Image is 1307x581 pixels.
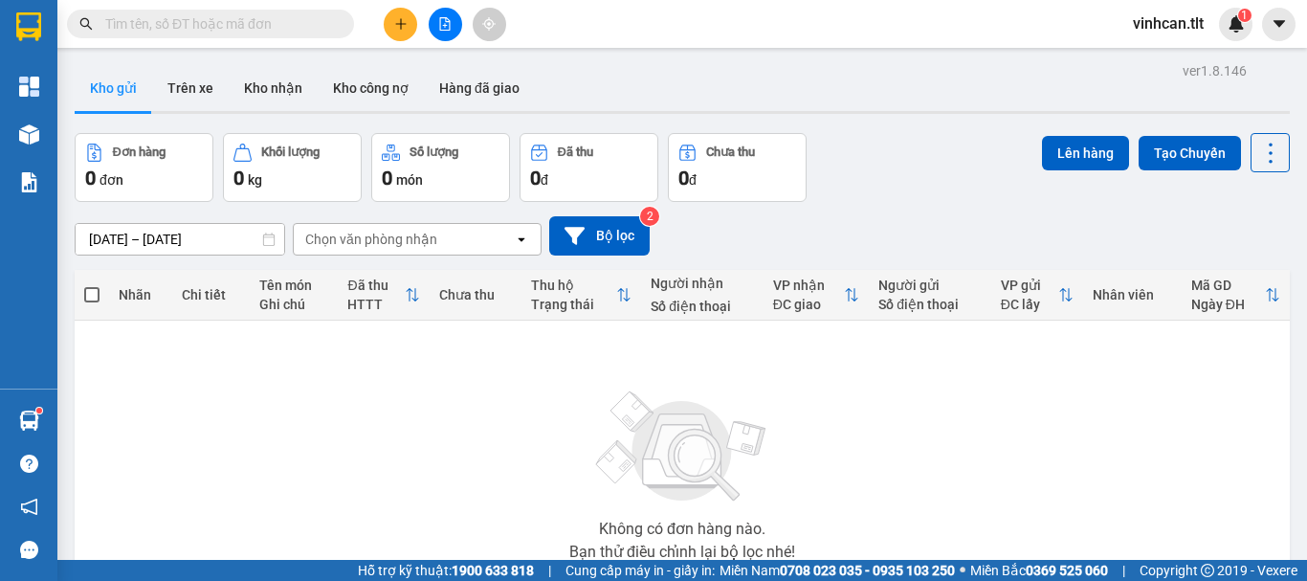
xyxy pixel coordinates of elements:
div: Người nhận [651,276,753,291]
strong: 0708 023 035 - 0935 103 250 [780,563,955,578]
div: VP nhận [773,278,845,293]
button: aim [473,8,506,41]
span: file-add [438,17,452,31]
button: Kho gửi [75,65,152,111]
span: | [548,560,551,581]
div: Nhân viên [1093,287,1172,302]
div: Tên món [259,278,328,293]
span: copyright [1201,564,1214,577]
button: Chưa thu0đ [668,133,807,202]
button: Bộ lọc [549,216,650,256]
div: Đơn hàng [113,145,166,159]
div: Khối lượng [261,145,320,159]
img: solution-icon [19,172,39,192]
span: ⚪️ [960,567,965,574]
img: warehouse-icon [19,124,39,145]
input: Tìm tên, số ĐT hoặc mã đơn [105,13,331,34]
div: Số lượng [410,145,458,159]
sup: 2 [640,207,659,226]
button: plus [384,8,417,41]
th: Toggle SortBy [521,270,641,321]
button: Đơn hàng0đơn [75,133,213,202]
div: Số điện thoại [651,299,753,314]
strong: 0369 525 060 [1026,563,1108,578]
div: Người gửi [878,278,981,293]
span: vinhcan.tlt [1118,11,1219,35]
span: đ [689,172,697,188]
button: Số lượng0món [371,133,510,202]
div: ĐC giao [773,297,845,312]
input: Select a date range. [76,224,284,255]
button: Trên xe [152,65,229,111]
div: Nhãn [119,287,163,302]
span: message [20,541,38,559]
span: món [396,172,423,188]
button: caret-down [1262,8,1296,41]
div: ver 1.8.146 [1183,60,1247,81]
img: dashboard-icon [19,77,39,97]
div: Chưa thu [439,287,512,302]
span: kg [248,172,262,188]
button: Lên hàng [1042,136,1129,170]
div: Ghi chú [259,297,328,312]
span: | [1122,560,1125,581]
span: aim [482,17,496,31]
th: Toggle SortBy [764,270,870,321]
button: Tạo Chuyến [1139,136,1241,170]
span: question-circle [20,455,38,473]
div: Số điện thoại [878,297,981,312]
div: Chưa thu [706,145,755,159]
svg: open [514,232,529,247]
span: notification [20,498,38,516]
div: Mã GD [1191,278,1265,293]
div: Đã thu [558,145,593,159]
span: Hỗ trợ kỹ thuật: [358,560,534,581]
button: Kho nhận [229,65,318,111]
strong: 1900 633 818 [452,563,534,578]
span: 0 [678,167,689,190]
span: Miền Nam [720,560,955,581]
div: Chi tiết [182,287,240,302]
span: Miền Bắc [970,560,1108,581]
span: đ [541,172,548,188]
div: Chọn văn phòng nhận [305,230,437,249]
button: Kho công nợ [318,65,424,111]
button: file-add [429,8,462,41]
div: ĐC lấy [1001,297,1058,312]
span: plus [394,17,408,31]
img: icon-new-feature [1228,15,1245,33]
img: warehouse-icon [19,411,39,431]
button: Khối lượng0kg [223,133,362,202]
span: 0 [382,167,392,190]
th: Toggle SortBy [991,270,1083,321]
span: 0 [85,167,96,190]
span: Cung cấp máy in - giấy in: [565,560,715,581]
img: svg+xml;base64,PHN2ZyBjbGFzcz0ibGlzdC1wbHVnX19zdmciIHhtbG5zPSJodHRwOi8vd3d3LnczLm9yZy8yMDAwL3N2Zy... [587,380,778,514]
span: caret-down [1271,15,1288,33]
th: Toggle SortBy [1182,270,1290,321]
div: Trạng thái [531,297,616,312]
th: Toggle SortBy [338,270,430,321]
span: search [79,17,93,31]
sup: 1 [1238,9,1252,22]
div: Đã thu [347,278,405,293]
div: VP gửi [1001,278,1058,293]
img: logo-vxr [16,12,41,41]
span: đơn [100,172,123,188]
div: Không có đơn hàng nào. [599,522,765,537]
div: Ngày ĐH [1191,297,1265,312]
div: Bạn thử điều chỉnh lại bộ lọc nhé! [569,545,795,560]
button: Hàng đã giao [424,65,535,111]
div: Thu hộ [531,278,616,293]
span: 1 [1241,9,1248,22]
span: 0 [233,167,244,190]
sup: 1 [36,408,42,413]
div: HTTT [347,297,405,312]
button: Đã thu0đ [520,133,658,202]
span: 0 [530,167,541,190]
